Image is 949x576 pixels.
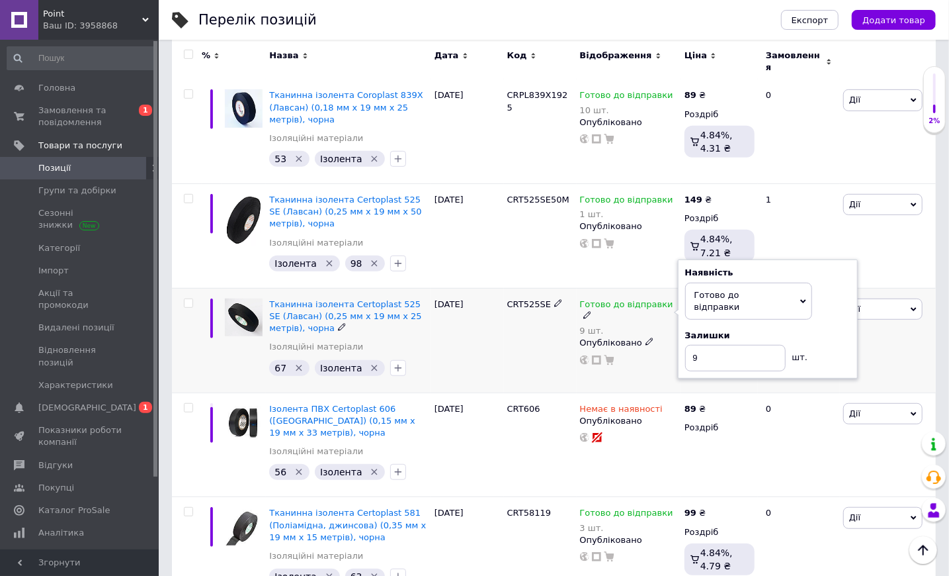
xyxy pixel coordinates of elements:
[269,508,426,542] a: Тканинна ізолента Certoplast 581 (Поліамідна, джинсова) (0,35 мм х 19 мм х 15 метрів), чорна
[369,467,380,477] svg: Видалити мітку
[684,90,696,100] b: 89
[202,50,210,62] span: %
[849,408,860,418] span: Дії
[684,109,755,120] div: Роздріб
[38,207,122,231] span: Сезонні знижки
[294,363,304,373] svg: Видалити мітку
[580,195,673,209] span: Готово до відправки
[684,507,706,519] div: ₴
[43,8,142,20] span: Point
[139,105,152,116] span: 1
[580,90,673,104] span: Готово до відправки
[274,467,286,477] span: 56
[580,523,673,533] div: 3 шт.
[38,105,122,128] span: Замовлення та повідомлення
[369,363,380,373] svg: Видалити мітку
[320,467,362,477] span: Ізолента
[269,132,363,144] a: Ізоляційні матеріали
[580,337,678,349] div: Опубліковано
[38,185,116,197] span: Групи та добірки
[758,79,840,184] div: 0
[369,154,380,164] svg: Видалити мітку
[580,209,673,219] div: 1 шт.
[38,459,73,471] span: Відгуки
[274,154,286,164] span: 53
[274,258,317,269] span: Ізолента
[225,89,263,127] img: Тканевая изолента Coroplast 839X (Лавсан) (0,18 мм х 19 мм х 25 метров), черная
[580,105,673,115] div: 10 шт.
[324,258,335,269] svg: Видалити мітку
[507,90,568,112] span: CRPL839X1925
[139,402,152,413] span: 1
[431,79,504,184] div: [DATE]
[849,95,860,105] span: Дії
[351,258,362,269] span: 98
[580,415,678,427] div: Опубліковано
[758,393,840,497] div: 0
[38,402,136,414] span: [DEMOGRAPHIC_DATA]
[700,234,733,258] span: 4.84%, 7.21 ₴
[684,213,755,224] div: Роздріб
[924,117,945,126] div: 2%
[580,508,673,522] span: Готово до відправки
[225,299,263,336] img: Тканевая изолента Certoplast 525 SE (Лавсан) (0,25 мм х 19 мм х 25 метров), черная
[580,117,678,128] div: Опубліковано
[431,393,504,497] div: [DATE]
[694,290,740,312] span: Готово до відправки
[580,404,663,418] span: Немає в наявності
[320,363,362,373] span: Ізолента
[580,220,678,232] div: Опубліковано
[38,82,75,94] span: Головна
[434,50,459,62] span: Дата
[849,199,860,209] span: Дії
[43,20,159,32] div: Ваш ID: 3958868
[685,330,850,342] div: Залишки
[269,550,363,562] a: Ізоляційні матеріали
[38,322,114,334] span: Видалені позиції
[766,50,823,73] span: Замовлення
[507,195,569,205] span: CRT525SE50M
[225,507,263,545] img: Тканевая изолента Certoplast 581 (Полиамидная, джинсовая) (0,35 мм х 19 мм х 15 метров), черная
[269,237,363,249] a: Ізоляційні матеріали
[700,130,733,154] span: 4.84%, 4.31 ₴
[507,508,551,518] span: CRT58119
[684,526,755,538] div: Роздріб
[7,46,156,70] input: Пошук
[38,344,122,368] span: Відновлення позицій
[849,512,860,522] span: Дії
[38,140,122,152] span: Товари та послуги
[580,534,678,546] div: Опубліковано
[684,194,712,206] div: ₴
[198,13,317,27] div: Перелік позицій
[294,467,304,477] svg: Видалити мітку
[38,162,71,174] span: Позиції
[684,403,706,415] div: ₴
[38,242,80,254] span: Категорії
[38,482,74,494] span: Покупці
[269,341,363,353] a: Ізоляційні матеріали
[269,299,421,333] a: Тканинна ізолента Certoplast 525 SE (Лавсан) (0,25 мм х 19 мм х 25 метрів), чорна
[580,50,652,62] span: Відображення
[580,299,673,313] span: Готово до відправки
[852,10,936,30] button: Додати товар
[684,89,706,101] div: ₴
[274,363,286,373] span: 67
[507,299,551,309] span: CRT525SE
[269,195,421,228] a: Тканинна ізолента Certoplast 525 SE (Лавсан) (0,25 мм х 19 мм х 50 метрів), чорна
[758,184,840,289] div: 1
[684,422,755,434] div: Роздріб
[38,287,122,311] span: Акції та промокоди
[684,508,696,518] b: 99
[320,154,362,164] span: Ізолента
[431,288,504,393] div: [DATE]
[269,90,423,124] a: Тканинна ізолента Coroplast 839X (Лавсан) (0,18 мм х 19 мм х 25 метрів), чорна
[580,326,678,336] div: 9 шт.
[781,10,839,30] button: Експорт
[269,446,363,457] a: Ізоляційні матеріали
[685,267,850,279] div: Наявність
[369,258,380,269] svg: Видалити мітку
